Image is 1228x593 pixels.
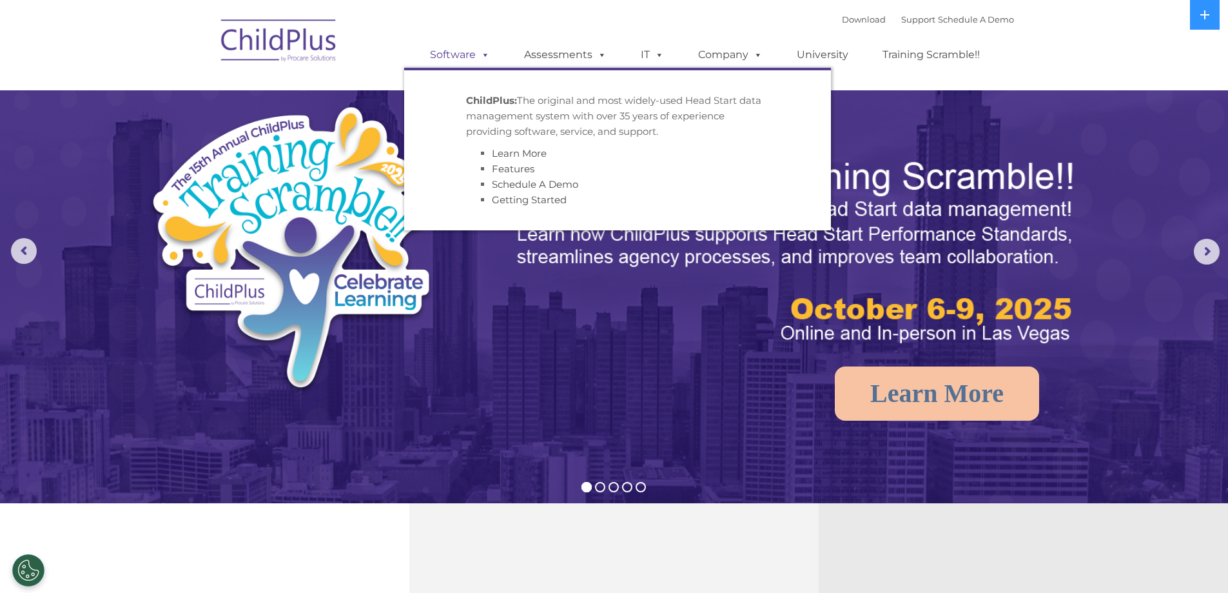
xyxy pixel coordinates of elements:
p: The original and most widely-used Head Start data management system with over 35 years of experie... [466,93,769,139]
strong: ChildPlus: [466,94,517,106]
a: Schedule A Demo [492,178,578,190]
span: Last name [179,85,219,95]
a: Download [842,14,886,25]
a: Assessments [511,42,619,68]
a: IT [628,42,677,68]
a: Training Scramble!! [870,42,993,68]
a: Support [901,14,935,25]
img: ChildPlus by Procare Solutions [215,10,344,75]
font: | [842,14,1014,25]
a: Learn More [835,367,1039,421]
a: Features [492,163,534,175]
a: Learn More [492,147,547,159]
a: Schedule A Demo [938,14,1014,25]
a: Getting Started [492,194,567,206]
button: Cookies Settings [12,554,44,587]
a: Software [417,42,503,68]
a: Company [685,42,775,68]
a: University [784,42,861,68]
span: Phone number [179,138,234,148]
